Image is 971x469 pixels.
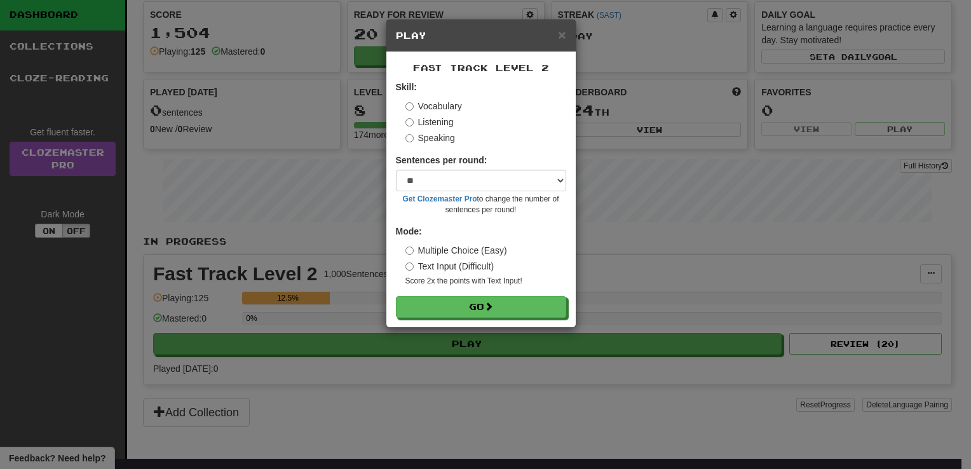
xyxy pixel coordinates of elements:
label: Text Input (Difficult) [405,260,494,273]
button: Go [396,296,566,318]
input: Listening [405,118,414,126]
input: Speaking [405,134,414,142]
label: Sentences per round: [396,154,487,167]
small: to change the number of sentences per round! [396,194,566,215]
span: × [558,27,566,42]
button: Close [558,28,566,41]
input: Multiple Choice (Easy) [405,247,414,255]
label: Vocabulary [405,100,462,112]
label: Listening [405,116,454,128]
label: Multiple Choice (Easy) [405,244,507,257]
small: Score 2x the points with Text Input ! [405,276,566,287]
a: Get Clozemaster Pro [403,194,477,203]
h5: Play [396,29,566,42]
input: Text Input (Difficult) [405,262,414,271]
strong: Mode: [396,226,422,236]
label: Speaking [405,132,455,144]
input: Vocabulary [405,102,414,111]
strong: Skill: [396,82,417,92]
span: Fast Track Level 2 [413,62,549,73]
